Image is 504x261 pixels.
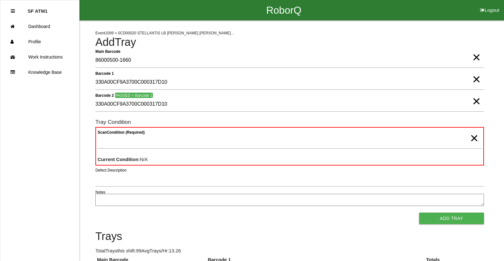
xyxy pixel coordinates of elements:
[0,34,79,49] a: Profile
[95,53,484,68] input: Required
[95,36,484,48] h4: Add Tray
[472,88,480,101] span: Clear Input
[95,230,484,243] h4: Trays
[95,247,484,255] p: Total Trays this shift: 99 Avg Trays /Hr: 13.26
[95,119,484,125] h6: Tray Condition
[115,93,153,98] span: PASSED = Barcode 1
[95,31,234,35] span: Event 1099 > 0CD00020 STELLANTIS LB [PERSON_NAME] [PERSON_NAME]...
[95,49,121,53] b: Main Barcode
[0,65,79,80] a: Knowledge Base
[11,4,15,19] div: Close
[472,45,480,57] span: Clear Input
[419,213,484,224] button: Add Tray
[28,4,48,14] p: SF ATM1
[98,157,138,162] b: Current Condition
[0,19,79,34] a: Dashboard
[472,67,480,79] span: Clear Input
[98,157,148,162] span: : N/A
[95,71,114,75] b: Barcode 1
[95,167,127,173] label: Defect Description
[98,130,145,135] b: Scan Condition (Required)
[95,189,105,195] label: Notes
[0,49,79,65] a: Work Instructions
[95,93,114,97] b: Barcode 2
[470,125,478,138] span: Clear Input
